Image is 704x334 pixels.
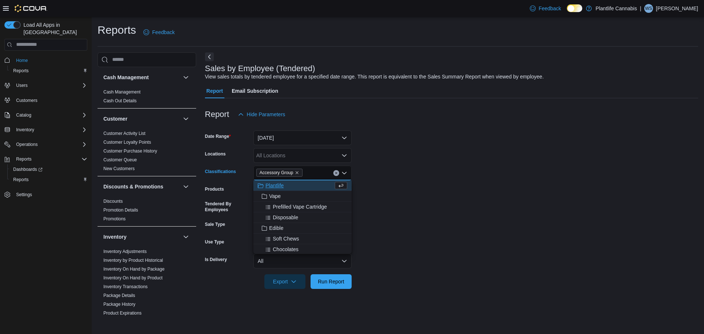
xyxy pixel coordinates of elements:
button: Disposable [253,212,352,223]
a: Package Details [103,293,135,298]
a: Product Expirations [103,311,142,316]
span: Chocolates [273,246,298,253]
button: Cash Management [181,73,190,82]
span: Customer Loyalty Points [103,139,151,145]
span: Operations [16,142,38,147]
div: Wyatt Seitz [644,4,653,13]
button: Users [1,80,90,91]
span: Vape [269,192,281,200]
span: Home [16,58,28,63]
span: Inventory Transactions [103,284,148,290]
label: Is Delivery [205,257,227,263]
a: Customer Queue [103,157,137,162]
p: Plantlife Cannabis [595,4,637,13]
button: Prefilled Vape Cartridge [253,202,352,212]
span: Feedback [152,29,175,36]
span: Customers [16,98,37,103]
a: Inventory by Product Historical [103,258,163,263]
button: Customer [181,114,190,123]
button: Catalog [13,111,34,120]
a: Inventory Adjustments [103,249,147,254]
h1: Reports [98,23,136,37]
a: Reports [10,175,32,184]
span: Inventory On Hand by Product [103,275,162,281]
h3: Discounts & Promotions [103,183,163,190]
a: Dashboards [10,165,45,174]
label: Sale Type [205,221,225,227]
a: Inventory On Hand by Package [103,267,165,272]
button: Edible [253,223,352,234]
a: Reports [10,66,32,75]
button: Open list of options [341,153,347,158]
div: View sales totals by tendered employee for a specified date range. This report is equivalent to t... [205,73,544,81]
span: Operations [13,140,87,149]
button: Operations [13,140,41,149]
button: Inventory [13,125,37,134]
span: Users [13,81,87,90]
div: Discounts & Promotions [98,197,196,226]
a: Home [13,56,31,65]
a: New Customers [103,166,135,171]
span: Reports [10,66,87,75]
button: All [253,254,352,268]
button: Cash Management [103,74,180,81]
span: WS [645,4,652,13]
button: Soft Chews [253,234,352,244]
span: Reports [13,155,87,164]
button: Customer [103,115,180,122]
span: Catalog [16,112,31,118]
span: Edible [269,224,283,232]
button: Discounts & Promotions [181,182,190,191]
span: Inventory On Hand by Package [103,266,165,272]
button: Operations [1,139,90,150]
span: Report [206,84,223,98]
label: Tendered By Employees [205,201,250,213]
span: Cash Management [103,89,140,95]
a: Customers [13,96,40,105]
span: Customers [13,96,87,105]
button: Next [205,52,214,61]
span: Reports [10,175,87,184]
a: Dashboards [7,164,90,175]
button: Reports [7,175,90,185]
div: Cash Management [98,88,196,108]
span: Hide Parameters [247,111,285,118]
a: Package History [103,302,135,307]
a: Discounts [103,199,123,204]
a: Customer Activity List [103,131,146,136]
span: Accessory Group [260,169,293,176]
span: Dashboards [13,166,43,172]
div: Customer [98,129,196,176]
span: Inventory Adjustments [103,249,147,254]
a: Promotion Details [103,208,138,213]
button: Chocolates [253,244,352,255]
span: Load All Apps in [GEOGRAPHIC_DATA] [21,21,87,36]
span: Inventory [16,127,34,133]
a: Cash Out Details [103,98,137,103]
h3: Inventory [103,233,126,241]
button: [DATE] [253,131,352,145]
nav: Complex example [4,52,87,219]
span: Plantlife [265,182,284,189]
button: Hide Parameters [235,107,288,122]
span: Promotion Details [103,207,138,213]
button: Catalog [1,110,90,120]
span: Dashboards [10,165,87,174]
span: Disposable [273,214,298,221]
button: Discounts & Promotions [103,183,180,190]
span: Export [269,274,301,289]
h3: Sales by Employee (Tendered) [205,64,315,73]
span: Customer Purchase History [103,148,157,154]
label: Products [205,186,224,192]
span: Cash Out Details [103,98,137,104]
h3: Report [205,110,229,119]
button: Remove Accessory Group from selection in this group [295,170,299,175]
a: Promotions [103,216,126,221]
button: Home [1,55,90,66]
a: Customer Loyalty Points [103,140,151,145]
button: Inventory [181,232,190,241]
